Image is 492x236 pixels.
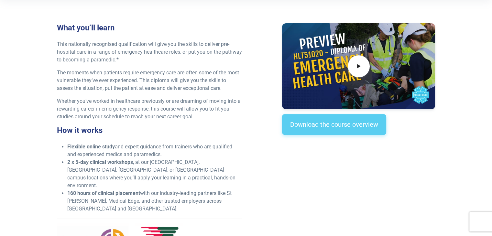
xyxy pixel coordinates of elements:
[57,23,242,33] h3: What you’ll learn
[57,97,242,121] p: Whether you’ve worked in healthcare previously or are dreaming of moving into a rewarding career ...
[67,190,140,196] strong: 160 hours of clinical placement
[67,158,242,189] li: , at our [GEOGRAPHIC_DATA], [GEOGRAPHIC_DATA], [GEOGRAPHIC_DATA], or [GEOGRAPHIC_DATA] campus loc...
[282,148,435,181] iframe: EmbedSocial Universal Widget
[57,126,242,135] h3: How it works
[57,69,242,92] p: The moments when patients require emergency care are often some of the most vulnerable they’ve ev...
[67,143,242,158] li: and expert guidance from trainers who are qualified and experienced medics and paramedics.
[67,144,115,150] strong: Flexible online study
[67,159,133,165] strong: 2 x 5-day clinical workshops
[282,114,386,135] a: Download the course overview
[67,189,242,213] li: with our industry-leading partners like St [PERSON_NAME], Medical Edge, and other trusted employe...
[57,40,242,64] p: This nationally recognised qualification will give you the skills to deliver pre-hospital care in...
